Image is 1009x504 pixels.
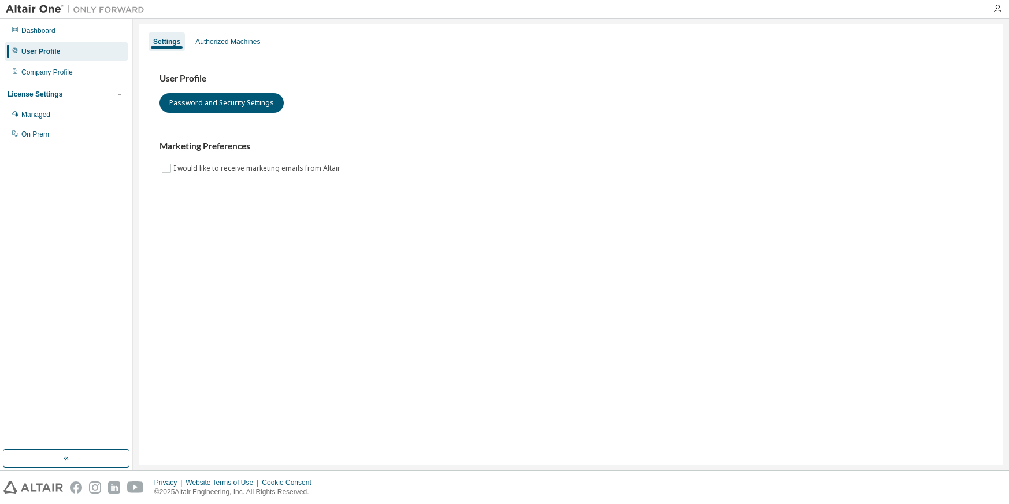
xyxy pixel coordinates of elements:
[154,487,318,497] p: © 2025 Altair Engineering, Inc. All Rights Reserved.
[154,478,186,487] div: Privacy
[159,93,284,113] button: Password and Security Settings
[21,26,55,35] div: Dashboard
[153,37,180,46] div: Settings
[21,110,50,119] div: Managed
[89,481,101,494] img: instagram.svg
[195,37,260,46] div: Authorized Machines
[159,141,982,152] h3: Marketing Preferences
[186,478,262,487] div: Website Terms of Use
[262,478,318,487] div: Cookie Consent
[21,47,60,56] div: User Profile
[108,481,120,494] img: linkedin.svg
[159,73,982,84] h3: User Profile
[3,481,63,494] img: altair_logo.svg
[21,68,73,77] div: Company Profile
[70,481,82,494] img: facebook.svg
[127,481,144,494] img: youtube.svg
[8,90,62,99] div: License Settings
[173,161,343,175] label: I would like to receive marketing emails from Altair
[6,3,150,15] img: Altair One
[21,130,49,139] div: On Prem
